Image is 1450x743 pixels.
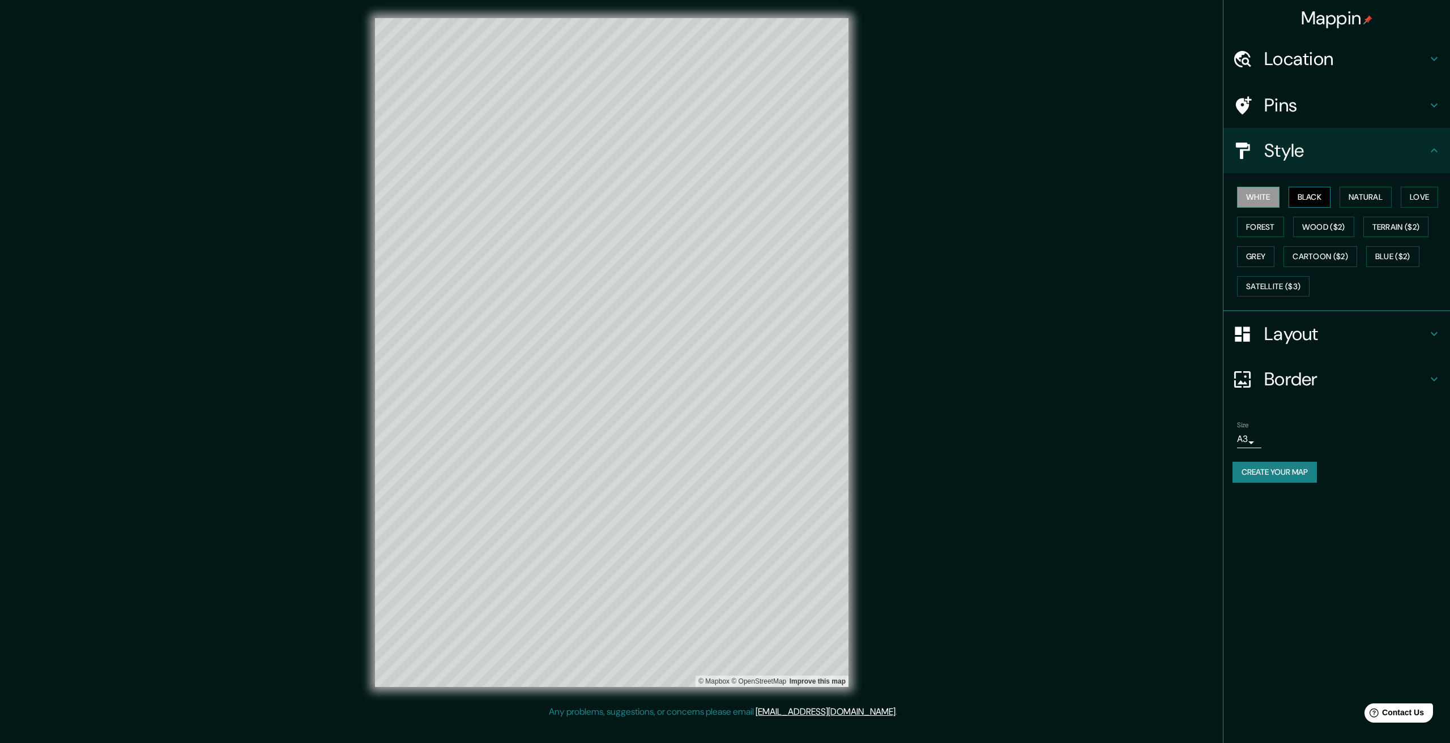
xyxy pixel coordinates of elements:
[1223,128,1450,173] div: Style
[1223,357,1450,402] div: Border
[1340,187,1392,208] button: Natural
[1223,83,1450,128] div: Pins
[1237,430,1261,448] div: A3
[897,705,899,719] div: .
[1264,94,1427,117] h4: Pins
[1264,323,1427,345] h4: Layout
[1349,699,1438,731] iframe: Help widget launcher
[698,677,730,685] a: Mapbox
[1293,217,1354,238] button: Wood ($2)
[899,705,901,719] div: .
[1237,246,1274,267] button: Grey
[549,705,897,719] p: Any problems, suggestions, or concerns please email .
[1264,48,1427,70] h4: Location
[1223,311,1450,357] div: Layout
[1301,7,1373,29] h4: Mappin
[1283,246,1357,267] button: Cartoon ($2)
[1237,420,1249,430] label: Size
[1264,139,1427,162] h4: Style
[1264,368,1427,390] h4: Border
[790,677,846,685] a: Map feedback
[1289,187,1331,208] button: Black
[1366,246,1419,267] button: Blue ($2)
[1232,462,1317,483] button: Create your map
[1223,36,1450,81] div: Location
[1237,217,1284,238] button: Forest
[1237,187,1280,208] button: White
[1237,276,1310,297] button: Satellite ($3)
[1363,217,1429,238] button: Terrain ($2)
[1363,15,1372,24] img: pin-icon.png
[1401,187,1438,208] button: Love
[756,706,895,718] a: [EMAIL_ADDRESS][DOMAIN_NAME]
[731,677,786,685] a: OpenStreetMap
